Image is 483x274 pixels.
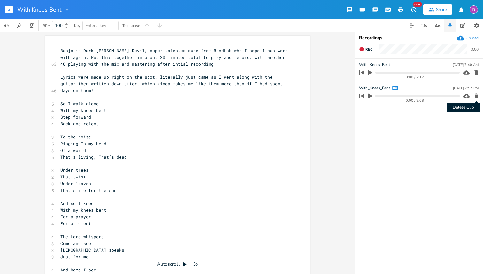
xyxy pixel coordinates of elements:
span: Banjo is Dark [PERSON_NAME] Devil, super talented dude from BandLab who I hope I can work with ag... [60,48,290,67]
span: Of a world [60,147,86,153]
div: [DATE] 7:40 AM [453,63,479,67]
span: For a prayer [60,214,91,220]
span: So I walk alone [60,101,99,106]
span: Back and relent [60,121,99,127]
span: With_Knees_Bent [359,62,390,68]
span: Rec [365,47,372,52]
span: The Lord whispers [60,234,104,239]
span: To the noise [60,134,91,140]
div: New [413,2,422,7]
span: With Knees Bent [17,7,61,12]
button: Share [423,4,452,15]
div: BPM [43,24,50,27]
span: That twist [60,174,86,180]
div: Key [74,24,80,27]
span: [DEMOGRAPHIC_DATA] speaks [60,247,124,253]
span: Just for me [60,254,88,260]
span: With my knees bent [60,107,106,113]
div: Transpose [122,24,140,27]
span: That’s living, That’s dead [60,154,127,160]
div: 0:00 / 2:12 [370,75,460,79]
div: Autoscroll [152,259,203,270]
span: Enter a key [85,23,106,28]
div: 3x [190,259,202,270]
span: And home I see [60,267,96,273]
button: Upload [457,35,479,42]
span: Step forward [60,114,91,120]
span: With my knees bent [60,207,106,213]
span: And so I kneel [60,200,96,206]
span: With_Knees_Bent [359,85,390,91]
button: Delete Clip [472,91,480,101]
span: Come and see [60,240,91,246]
div: Recordings [359,36,479,40]
span: Ringing In my head [60,141,106,146]
span: Under leaves [60,181,91,186]
span: That smile for the sun [60,187,117,193]
div: [DATE] 7:57 PM [453,86,479,90]
div: 0:00 / 2:08 [370,99,460,102]
span: Lyrics were made up right on the spot, literally just came as I went along with the guitar then w... [60,74,285,93]
img: Dylan [470,5,478,14]
div: 0:00 [471,47,479,51]
span: For a moment [60,221,91,226]
div: Share [436,7,447,12]
span: Under trees [60,167,88,173]
button: New [407,4,420,15]
div: Upload [466,35,479,41]
button: Rec [356,44,375,54]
